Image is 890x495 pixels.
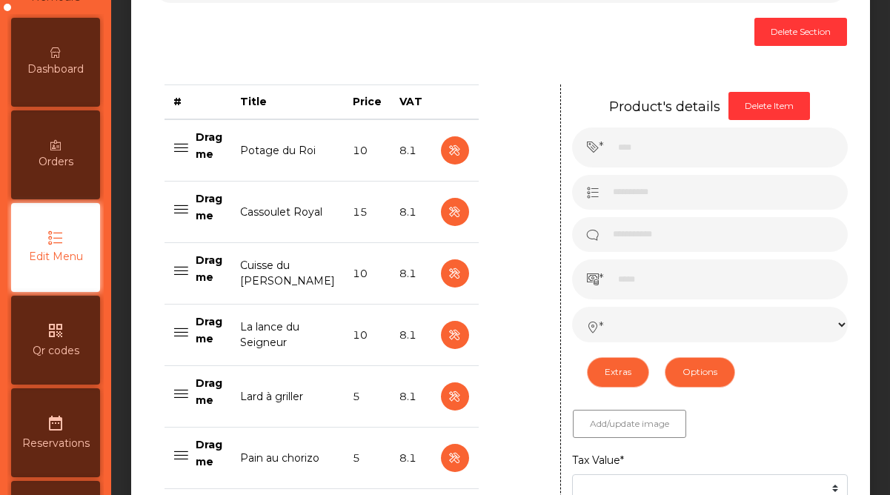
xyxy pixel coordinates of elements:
i: date_range [47,414,64,432]
td: 8.1 [391,182,431,243]
td: Cassoulet Royal [231,182,344,243]
td: 10 [344,243,391,305]
span: Qr codes [33,343,79,359]
td: 8.1 [391,366,431,428]
button: Options [665,357,735,387]
td: 8.1 [391,119,431,182]
th: VAT [391,85,431,120]
p: Drag me [196,436,222,470]
td: Lard à griller [231,366,344,428]
p: Drag me [196,252,222,285]
p: Drag me [196,375,222,408]
td: 5 [344,366,391,428]
td: Potage du Roi [231,119,344,182]
span: Dashboard [27,62,84,77]
td: 5 [344,428,391,489]
h5: Product's details [609,97,720,116]
button: Delete Section [754,18,847,46]
td: 15 [344,182,391,243]
td: 8.1 [391,428,431,489]
p: Drag me [196,129,222,162]
th: Title [231,85,344,120]
i: qr_code [47,322,64,339]
button: Extras [587,357,649,387]
th: # [165,85,231,120]
td: 10 [344,119,391,182]
button: Delete Item [728,92,810,120]
p: Drag me [196,313,222,347]
label: Tax Value* [572,453,624,468]
td: 8.1 [391,305,431,366]
td: 8.1 [391,243,431,305]
td: Cuisse du [PERSON_NAME] [231,243,344,305]
p: Drag me [196,190,222,224]
span: Edit Menu [29,249,83,265]
button: Add/update image [573,410,686,438]
th: Price [344,85,391,120]
td: Pain au chorizo [231,428,344,489]
span: Orders [39,154,73,170]
span: Reservations [22,436,90,451]
td: 10 [344,305,391,366]
td: La lance du Seigneur [231,305,344,366]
